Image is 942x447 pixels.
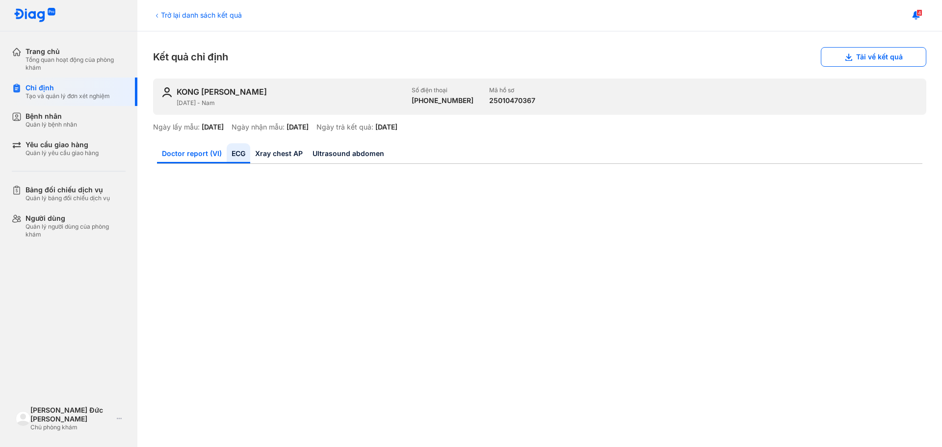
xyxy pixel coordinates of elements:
div: [DATE] [287,123,309,131]
div: [DATE] [202,123,224,131]
div: Người dùng [26,214,126,223]
div: Mã hồ sơ [489,86,535,94]
div: [PERSON_NAME] Đức [PERSON_NAME] [30,406,113,423]
div: [PHONE_NUMBER] [412,96,473,105]
div: Trang chủ [26,47,126,56]
div: Quản lý bảng đối chiếu dịch vụ [26,194,110,202]
div: Ngày lấy mẫu: [153,123,200,131]
a: Ultrasound abdomen [308,143,389,163]
div: Ngày nhận mẫu: [232,123,285,131]
div: Bảng đối chiếu dịch vụ [26,185,110,194]
div: 25010470367 [489,96,535,105]
a: Doctor report (VI) [157,143,227,163]
button: Tải về kết quả [821,47,926,67]
span: 4 [916,9,922,16]
div: Ngày trả kết quả: [316,123,373,131]
div: KONG [PERSON_NAME] [177,86,267,97]
div: [DATE] - Nam [177,99,404,107]
div: Kết quả chỉ định [153,47,926,67]
img: logo [14,8,56,23]
div: Số điện thoại [412,86,473,94]
div: [DATE] [375,123,397,131]
a: ECG [227,143,250,163]
div: Trở lại danh sách kết quả [153,10,242,20]
div: Yêu cầu giao hàng [26,140,99,149]
div: Chủ phòng khám [30,423,113,431]
a: Xray chest AP [250,143,308,163]
div: Tổng quan hoạt động của phòng khám [26,56,126,72]
div: Chỉ định [26,83,110,92]
div: Quản lý người dùng của phòng khám [26,223,126,238]
img: user-icon [161,86,173,98]
div: Bệnh nhân [26,112,77,121]
div: Quản lý bệnh nhân [26,121,77,129]
img: logo [16,411,30,426]
div: Tạo và quản lý đơn xét nghiệm [26,92,110,100]
div: Quản lý yêu cầu giao hàng [26,149,99,157]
